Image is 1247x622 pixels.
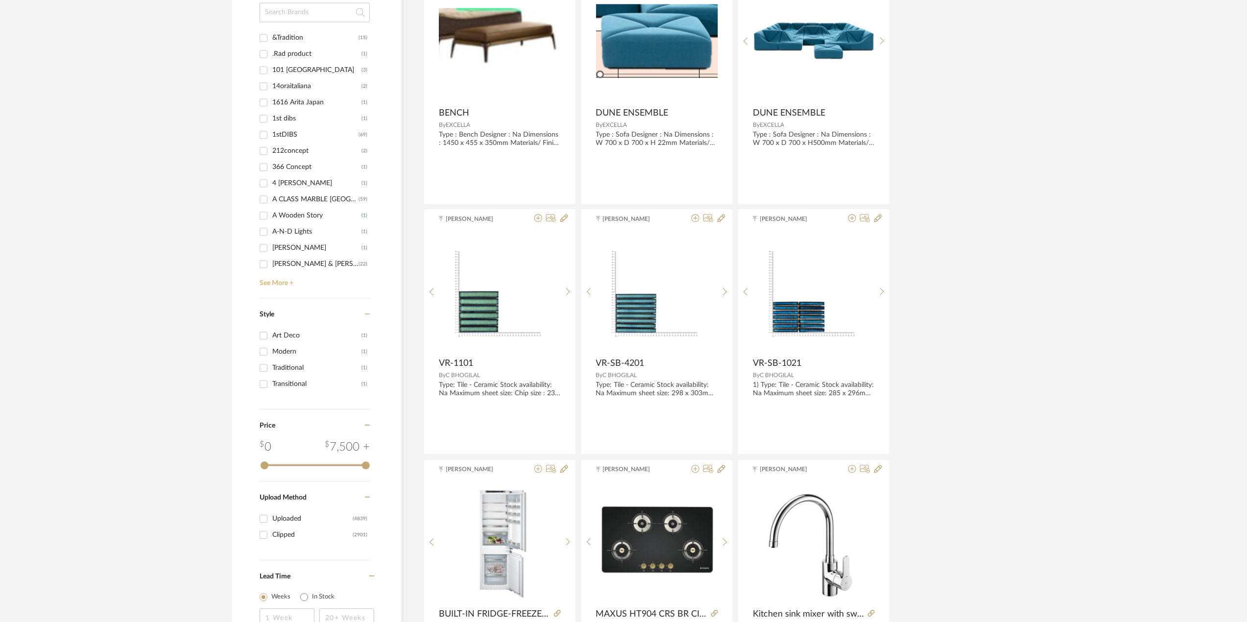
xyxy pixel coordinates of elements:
div: 366 Concept [272,159,361,175]
div: (59) [359,191,367,207]
span: C BHOGILAL [760,372,794,378]
div: Type : Sofa Designer : Na Dimensions : W 700 x D 700 x H500mm Materials/ Finish : Na Product Spec... [753,131,875,147]
span: EXCELLA [760,122,784,128]
span: By [596,122,603,128]
div: (1) [361,111,367,126]
div: (2901) [353,527,367,543]
div: (1) [361,344,367,359]
span: [PERSON_NAME] [760,465,821,474]
span: Lead Time [260,573,290,580]
div: (2) [361,143,367,159]
div: A CLASS MARBLE [GEOGRAPHIC_DATA] [272,191,359,207]
span: BENCH [439,108,469,119]
img: VR-1101 [440,230,560,353]
div: Type: Tile - Ceramic Stock availability: Na Maximum sheet size: Chip size : 23 x 145mm Other avai... [439,381,561,398]
div: 1stDIBS [272,127,359,143]
img: MAXUS HT904 CRS BR CI AI [596,502,718,583]
div: Clipped [272,527,353,543]
div: Type : Bench Designer : Na Dimensions : 1450 x 455 x 350mm Materials/ Finish : Na Product Specifi... [439,131,561,147]
div: (1) [361,175,367,191]
img: BUILT-IN FRIDGE-FREEZER WITH FREEZER AT BOTTOM 177.2 x 55.8cm FLAT HINGE [460,481,540,603]
div: 101 [GEOGRAPHIC_DATA] [272,62,361,78]
span: C BHOGILAL [446,372,480,378]
div: (3) [361,62,367,78]
div: Art Deco [272,328,361,343]
span: By [596,372,603,378]
div: (1) [361,46,367,62]
span: [PERSON_NAME] [446,465,507,474]
div: [PERSON_NAME] [272,240,361,256]
div: Modern [272,344,361,359]
div: (1) [361,208,367,223]
img: VR-SB-1021 [754,230,874,353]
div: A Wooden Story [272,208,361,223]
div: (1) [361,224,367,239]
span: DUNE ENSEMBLE [753,108,825,119]
span: [PERSON_NAME] [603,465,665,474]
span: VR-SB-4201 [596,358,645,369]
div: Transitional [272,376,361,392]
div: (1) [361,240,367,256]
div: [PERSON_NAME] & [PERSON_NAME] [272,256,359,272]
div: 1616 Arita Japan [272,95,361,110]
span: Upload Method [260,494,307,501]
div: Uploaded [272,511,353,526]
img: VR-SB-4201 [597,230,717,353]
div: 4 [PERSON_NAME] [272,175,361,191]
img: DUNE ENSEMBLE [753,22,875,59]
span: [PERSON_NAME] [760,215,821,223]
div: 0 [260,438,271,456]
span: By [753,372,760,378]
label: In Stock [312,592,335,602]
span: [PERSON_NAME] [603,215,665,223]
div: Type : Sofa Designer : Na Dimensions : W 700 x D 700 x H 22mm Materials/ Finish : Na Product Spec... [596,131,718,147]
img: DUNE ENSEMBLE [596,4,718,77]
span: BUILT-IN FRIDGE-FREEZER WITH FREEZER AT BOTTOM 177.2 x 55.8cm FLAT HINGE [439,609,550,620]
span: MAXUS HT904 CRS BR CI AI [596,609,707,620]
div: Traditional [272,360,361,376]
div: 7,500 + [325,438,370,456]
div: (1) [361,376,367,392]
span: [PERSON_NAME] [446,215,507,223]
label: Weeks [271,592,290,602]
div: 14oraitaliana [272,78,361,94]
div: .Rad product [272,46,361,62]
div: A-N-D Lights [272,224,361,239]
span: By [753,122,760,128]
div: (2) [361,78,367,94]
div: (1) [361,95,367,110]
span: EXCELLA [446,122,470,128]
div: 212concept [272,143,361,159]
div: (69) [359,127,367,143]
div: 1st dibs [272,111,361,126]
img: BENCH [439,8,561,73]
span: VR-1101 [439,358,473,369]
div: (4839) [353,511,367,526]
div: (1) [361,159,367,175]
input: Search Brands [260,2,370,22]
div: (1) [361,328,367,343]
span: By [439,372,446,378]
span: EXCELLA [603,122,627,128]
div: Type: Tile - Ceramic Stock availability: Na Maximum sheet size: 298 x 303mm Chip size : 15 x 148m... [596,381,718,398]
span: Kitchen sink mixer with swivel spout, Cold Start. Chrome [753,609,864,620]
span: DUNE ENSEMBLE [596,108,669,119]
div: (22) [359,256,367,272]
div: (15) [359,30,367,46]
div: 1) Type: Tile - Ceramic Stock availability: Na Maximum sheet size: 285 x 296mm Chip size : 12 x 9... [753,381,875,398]
span: By [439,122,446,128]
span: Price [260,422,275,429]
span: VR-SB-1021 [753,358,801,369]
div: &Tradition [272,30,359,46]
span: Style [260,311,274,318]
div: (1) [361,360,367,376]
img: Kitchen sink mixer with swivel spout, Cold Start. Chrome [755,481,872,603]
a: See More + [257,272,370,287]
span: C BHOGILAL [603,372,637,378]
